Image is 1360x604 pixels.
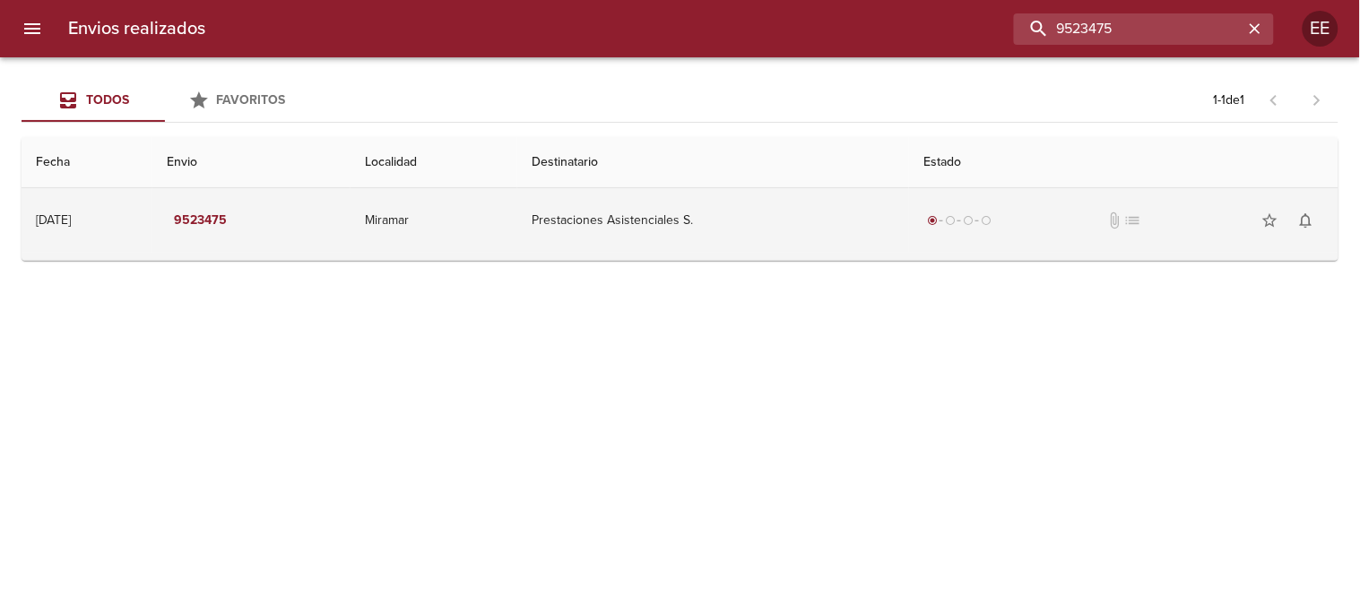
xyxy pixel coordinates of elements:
[927,215,938,226] span: radio_button_checked
[909,137,1338,188] th: Estado
[1297,211,1315,229] span: notifications_none
[1014,13,1243,45] input: buscar
[981,215,992,226] span: radio_button_unchecked
[517,137,909,188] th: Destinatario
[1261,211,1279,229] span: star_border
[68,14,205,43] h6: Envios realizados
[167,204,234,237] button: 9523475
[22,137,1338,261] table: Tabla de envíos del cliente
[36,212,71,228] div: [DATE]
[351,137,517,188] th: Localidad
[923,211,995,229] div: Generado
[174,210,227,232] em: 9523475
[963,215,974,226] span: radio_button_unchecked
[351,188,517,253] td: Miramar
[11,7,54,50] button: menu
[1295,79,1338,122] span: Pagina siguiente
[517,188,909,253] td: Prestaciones Asistenciales S.
[1106,211,1124,229] span: No tiene documentos adjuntos
[217,92,286,108] span: Favoritos
[1252,203,1288,238] button: Agregar a favoritos
[22,137,152,188] th: Fecha
[22,79,308,122] div: Tabs Envios
[1303,11,1338,47] div: EE
[1124,211,1142,229] span: No tiene pedido asociado
[1214,91,1245,109] p: 1 - 1 de 1
[945,215,956,226] span: radio_button_unchecked
[1288,203,1324,238] button: Activar notificaciones
[86,92,129,108] span: Todos
[152,137,351,188] th: Envio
